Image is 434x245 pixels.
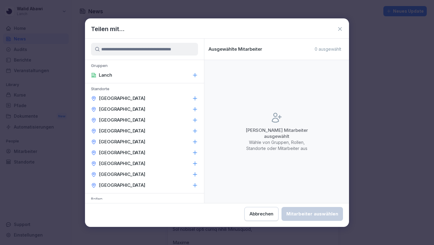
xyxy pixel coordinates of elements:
p: [GEOGRAPHIC_DATA] [99,171,145,177]
p: [GEOGRAPHIC_DATA] [99,161,145,167]
p: [GEOGRAPHIC_DATA] [99,106,145,112]
p: Rollen [85,196,204,203]
h1: Teilen mit... [91,24,124,33]
button: Abbrechen [244,207,278,221]
p: [GEOGRAPHIC_DATA] [99,95,145,101]
button: Mitarbeiter auswählen [281,207,343,221]
p: Ausgewählte Mitarbeiter [209,46,262,52]
div: Mitarbeiter auswählen [286,211,338,217]
p: Wähle von Gruppen, Rollen, Standorte oder Mitarbeiter aus [241,139,313,151]
p: [GEOGRAPHIC_DATA] [99,128,145,134]
div: Abbrechen [250,211,273,217]
p: [GEOGRAPHIC_DATA] [99,139,145,145]
p: Gruppen [85,63,204,70]
p: [PERSON_NAME] Mitarbeiter ausgewählt [241,127,313,139]
p: Lanch [99,72,112,78]
p: [GEOGRAPHIC_DATA] [99,117,145,123]
p: [GEOGRAPHIC_DATA] [99,150,145,156]
p: Standorte [85,86,204,93]
p: [GEOGRAPHIC_DATA] [99,182,145,188]
p: 0 ausgewählt [315,46,341,52]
